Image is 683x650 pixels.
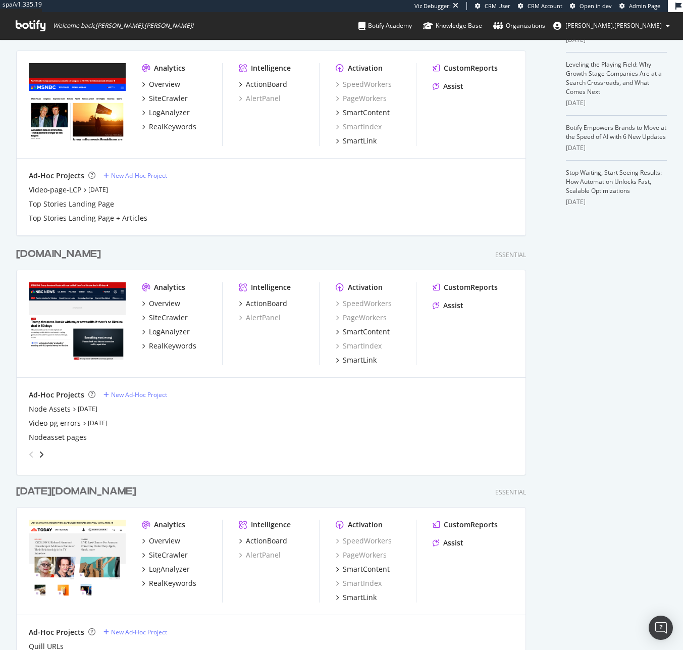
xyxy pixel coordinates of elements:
div: Activation [348,282,383,292]
div: ActionBoard [246,79,287,89]
div: LogAnalyzer [149,564,190,574]
a: Top Stories Landing Page + Articles [29,213,147,223]
a: Nodeasset pages [29,432,87,442]
div: angle-right [38,449,45,460]
button: [PERSON_NAME].[PERSON_NAME] [545,18,678,34]
a: Node Assets [29,404,71,414]
div: SmartLink [343,136,377,146]
a: New Ad-Hoc Project [103,171,167,180]
div: LogAnalyzer [149,108,190,118]
a: LogAnalyzer [142,564,190,574]
div: Assist [443,538,463,548]
div: AlertPanel [239,93,281,104]
div: SmartLink [343,592,377,603]
div: Overview [149,298,180,309]
a: SpeedWorkers [336,79,392,89]
a: Stop Waiting, Start Seeing Results: How Automation Unlocks Fast, Scalable Optimizations [566,168,662,195]
a: SmartIndex [336,578,382,588]
div: Botify Academy [358,21,412,31]
a: AlertPanel [239,550,281,560]
a: Overview [142,298,180,309]
a: Top Stories Landing Page [29,199,114,209]
div: CustomReports [444,63,498,73]
a: Assist [433,538,463,548]
div: New Ad-Hoc Project [111,628,167,636]
a: SmartContent [336,327,390,337]
div: Overview [149,79,180,89]
a: CustomReports [433,282,498,292]
div: Assist [443,81,463,91]
span: CRM User [485,2,510,10]
div: SmartLink [343,355,377,365]
a: [DATE][DOMAIN_NAME] [16,484,140,499]
a: Leveling the Playing Field: Why Growth-Stage Companies Are at a Search Crossroads, and What Comes... [566,60,662,96]
div: PageWorkers [336,313,387,323]
div: RealKeywords [149,341,196,351]
a: ActionBoard [239,298,287,309]
div: Ad-Hoc Projects [29,627,84,637]
div: SiteCrawler [149,93,188,104]
div: New Ad-Hoc Project [111,171,167,180]
a: SiteCrawler [142,313,188,323]
div: Intelligence [251,520,291,530]
div: [DATE] [566,98,667,108]
a: New Ad-Hoc Project [103,628,167,636]
a: Video pg errors [29,418,81,428]
a: Organizations [493,12,545,39]
div: RealKeywords [149,122,196,132]
div: Viz Debugger: [414,2,451,10]
a: Assist [433,81,463,91]
a: Assist [433,301,463,311]
a: SiteCrawler [142,550,188,560]
span: Admin Page [629,2,660,10]
a: ActionBoard [239,536,287,546]
div: Open Intercom Messenger [649,616,673,640]
a: SpeedWorkers [336,298,392,309]
div: Analytics [154,282,185,292]
a: PageWorkers [336,93,387,104]
div: LogAnalyzer [149,327,190,337]
a: RealKeywords [142,341,196,351]
div: Analytics [154,520,185,530]
div: Ad-Hoc Projects [29,171,84,181]
a: SmartContent [336,564,390,574]
div: Intelligence [251,63,291,73]
div: SmartContent [343,108,390,118]
a: SmartIndex [336,341,382,351]
span: CRM Account [528,2,562,10]
div: SmartContent [343,327,390,337]
a: Knowledge Base [423,12,482,39]
div: [DATE] [566,197,667,207]
a: CustomReports [433,520,498,530]
a: SmartIndex [336,122,382,132]
a: [DATE] [88,185,108,194]
div: Intelligence [251,282,291,292]
div: CustomReports [444,282,498,292]
a: Video-page-LCP [29,185,81,195]
span: Welcome back, [PERSON_NAME].[PERSON_NAME] ! [53,22,193,30]
a: SpeedWorkers [336,536,392,546]
a: Admin Page [619,2,660,10]
a: CRM Account [518,2,562,10]
div: Essential [495,488,526,496]
div: Analytics [154,63,185,73]
a: LogAnalyzer [142,327,190,337]
a: Botify Empowers Brands to Move at the Speed of AI with 6 New Updates [566,123,666,141]
div: Organizations [493,21,545,31]
div: [DATE][DOMAIN_NAME] [16,484,136,499]
div: ActionBoard [246,536,287,546]
a: [DOMAIN_NAME] [16,247,105,262]
a: PageWorkers [336,550,387,560]
div: Knowledge Base [423,21,482,31]
div: Overview [149,536,180,546]
div: [DATE] [566,143,667,153]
